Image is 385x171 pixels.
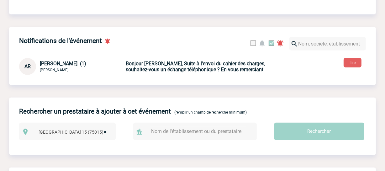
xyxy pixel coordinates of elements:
a: AR [PERSON_NAME] (1) [PERSON_NAME] Bonjour [PERSON_NAME], Suite à l'envoi du cahier des charges, ... [19,63,273,69]
span: [PERSON_NAME] (1) [40,61,86,67]
div: Conversation privée : Client - Agence [19,58,124,75]
h4: Notifications de l'événement [19,37,102,45]
span: AR [24,63,31,69]
a: Lire [339,59,367,65]
input: Nom de l'établissement ou du prestataire [150,127,247,136]
b: Bonjour [PERSON_NAME], Suite à l'envoi du cahier des charges, souhaitez-vous un échange téléphoni... [126,61,265,72]
span: × [104,128,107,136]
span: Paris 15 (75015) [36,128,113,136]
input: Rechercher [274,123,364,140]
button: Lire [344,58,361,67]
span: [PERSON_NAME] [40,68,68,72]
span: (remplir un champ de recherche minimum) [174,110,247,115]
h4: Rechercher un prestataire à ajouter à cet événement [19,108,171,115]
